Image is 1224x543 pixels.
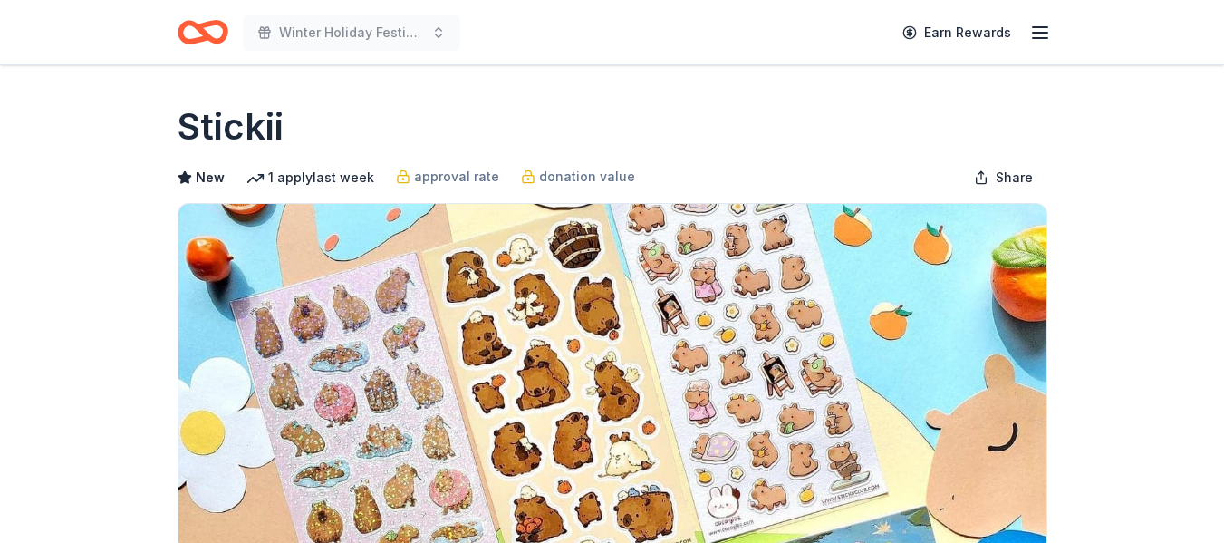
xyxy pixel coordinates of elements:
span: New [196,167,225,189]
span: Winter Holiday Festival [279,22,424,44]
span: Share [996,167,1033,189]
a: approval rate [396,166,499,188]
span: donation value [539,166,635,188]
div: 1 apply last week [246,167,374,189]
a: Home [178,11,228,53]
a: donation value [521,166,635,188]
button: Share [959,160,1047,196]
button: Winter Holiday Festival [243,15,460,51]
a: Earn Rewards [891,16,1022,49]
span: approval rate [414,166,499,188]
h1: Stickii [178,102,284,152]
